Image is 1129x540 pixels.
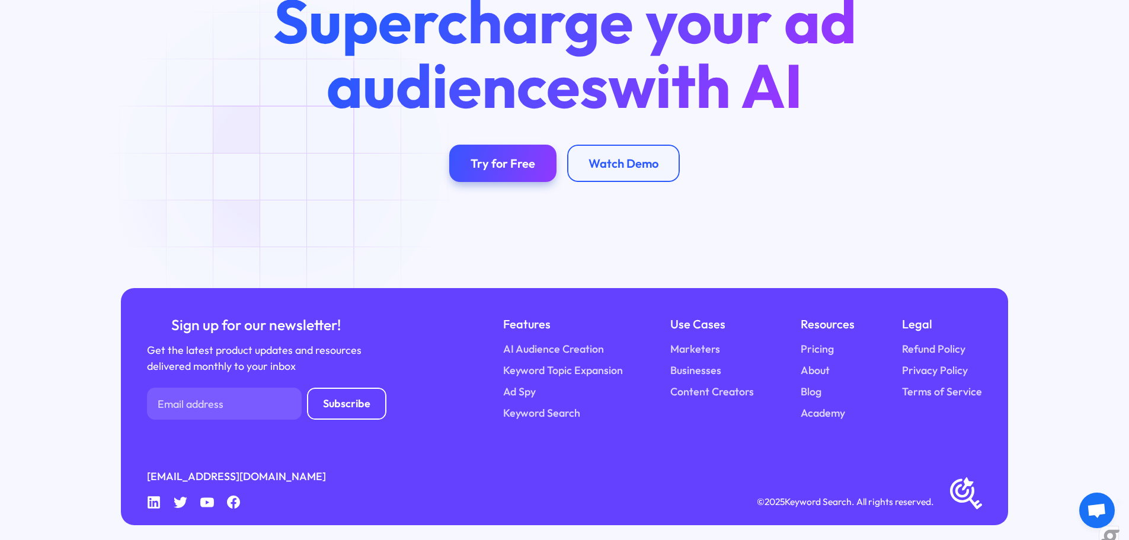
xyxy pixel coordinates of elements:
[147,388,302,420] input: Email address
[503,341,604,357] a: AI Audience Creation
[449,145,556,182] a: Try for Free
[307,388,386,420] input: Subscribe
[670,363,721,379] a: Businesses
[503,315,623,333] div: Features
[801,384,821,400] a: Blog
[902,341,965,357] a: Refund Policy
[147,315,365,335] div: Sign up for our newsletter!
[503,405,580,421] a: Keyword Search
[757,494,934,509] div: © Keyword Search. All rights reserved.
[670,384,754,400] a: Content Creators
[471,156,535,171] div: Try for Free
[503,363,623,379] a: Keyword Topic Expansion
[902,315,982,333] div: Legal
[765,496,785,507] span: 2025
[801,315,855,333] div: Resources
[147,343,365,375] div: Get the latest product updates and resources delivered monthly to your inbox
[567,145,680,182] a: Watch Demo
[147,388,386,420] form: Newsletter Form
[670,315,754,333] div: Use Cases
[1079,493,1115,528] a: Ανοιχτή συνομιλία
[801,405,845,421] a: Academy
[801,363,830,379] a: About
[503,384,536,400] a: Ad Spy
[147,469,326,485] a: [EMAIL_ADDRESS][DOMAIN_NAME]
[589,156,658,171] div: Watch Demo
[902,384,982,400] a: Terms of Service
[902,363,968,379] a: Privacy Policy
[801,341,834,357] a: Pricing
[608,47,802,124] span: with AI
[670,341,720,357] a: Marketers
